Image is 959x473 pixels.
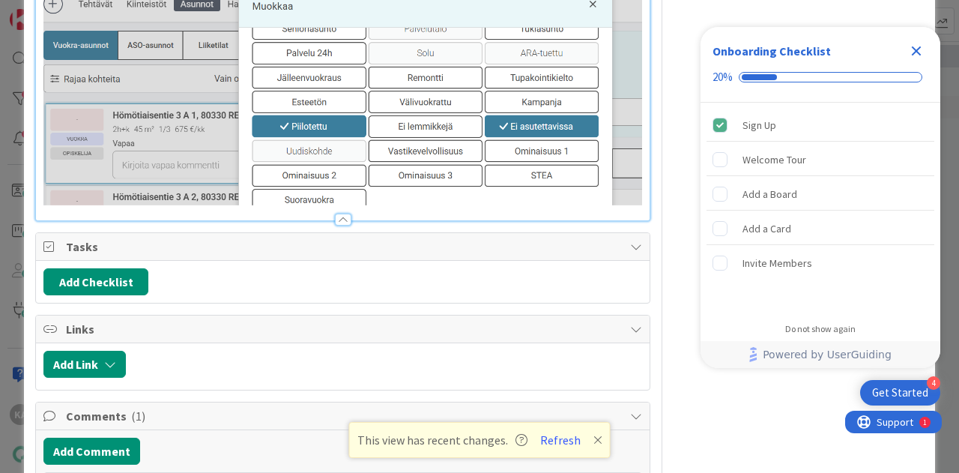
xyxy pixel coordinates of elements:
button: Add Comment [43,438,140,465]
div: Do not show again [785,323,856,335]
span: Tasks [66,238,623,256]
div: Add a Card is incomplete. [707,212,934,245]
div: Welcome Tour is incomplete. [707,143,934,176]
div: Onboarding Checklist [713,42,831,60]
button: Refresh [535,430,586,450]
button: Add Checklist [43,268,148,295]
div: Sign Up is complete. [707,109,934,142]
span: Links [66,320,623,338]
div: Sign Up [742,116,776,134]
span: Support [31,2,68,20]
div: Footer [701,341,940,368]
div: Add a Board [742,185,797,203]
div: 20% [713,70,733,84]
div: Add a Board is incomplete. [707,178,934,211]
span: Powered by UserGuiding [763,346,892,364]
div: Checklist items [701,103,940,313]
div: Add a Card [742,220,791,238]
div: Invite Members is incomplete. [707,247,934,280]
div: Get Started [872,385,928,400]
div: Close Checklist [904,39,928,63]
div: Checklist progress: 20% [713,70,928,84]
span: ( 1 ) [131,409,145,424]
div: Invite Members [742,254,812,272]
div: 4 [927,376,940,390]
span: This view has recent changes. [357,431,527,449]
div: Welcome Tour [742,151,806,169]
span: Comments [66,407,623,425]
a: Powered by UserGuiding [708,341,933,368]
div: Checklist Container [701,27,940,368]
div: Open Get Started checklist, remaining modules: 4 [860,380,940,406]
button: Add Link [43,351,126,378]
div: 1 [78,6,82,18]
